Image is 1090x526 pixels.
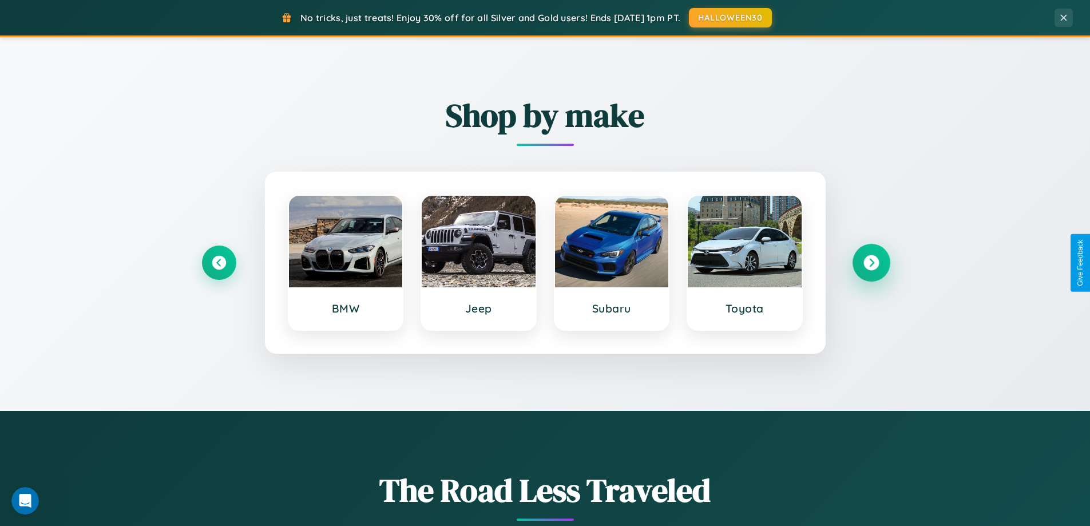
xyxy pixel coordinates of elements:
h1: The Road Less Traveled [202,468,889,512]
div: Give Feedback [1076,240,1084,286]
h3: Toyota [699,302,790,315]
h3: Jeep [433,302,524,315]
h2: Shop by make [202,93,889,137]
h3: BMW [300,302,391,315]
h3: Subaru [566,302,657,315]
iframe: Intercom live chat [11,487,39,515]
button: HALLOWEEN30 [689,8,772,27]
span: No tricks, just treats! Enjoy 30% off for all Silver and Gold users! Ends [DATE] 1pm PT. [300,12,680,23]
